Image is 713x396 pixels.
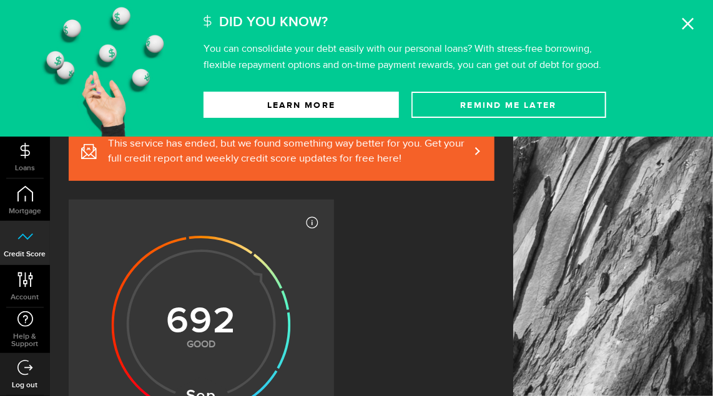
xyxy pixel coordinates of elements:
[69,122,494,181] a: This service has ended, but we found something way better for you. Get your full credit report an...
[204,44,601,70] p: You can consolidate your debt easily with our personal loans? With stress-free borrowing, flexibl...
[411,92,606,118] button: Remind Me later
[219,9,328,36] h2: Did You Know?
[204,92,398,118] a: Learn More
[108,137,470,167] span: This service has ended, but we found something way better for you. Get your full credit report an...
[10,5,47,42] button: Open LiveChat chat widget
